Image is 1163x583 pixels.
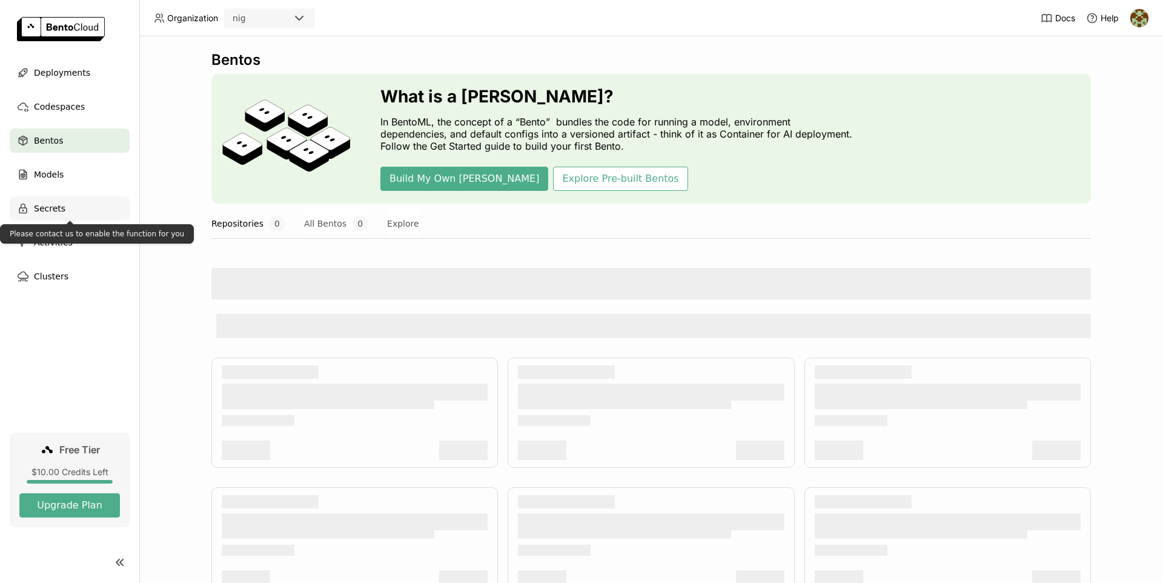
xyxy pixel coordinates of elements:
div: Help [1086,12,1119,24]
span: 0 [353,216,368,232]
span: Secrets [34,201,65,216]
p: In BentoML, the concept of a “Bento” bundles the code for running a model, environment dependenci... [380,116,859,152]
a: Codespaces [10,95,130,119]
a: Docs [1041,12,1075,24]
button: Explore [387,208,419,239]
h3: What is a [PERSON_NAME]? [380,87,859,106]
button: Repositories [211,208,285,239]
button: Build My Own [PERSON_NAME] [380,167,548,191]
span: Clusters [34,269,68,284]
a: Free Tier$10.00 Credits LeftUpgrade Plan [10,433,130,527]
span: Docs [1055,13,1075,24]
a: Deployments [10,61,130,85]
button: All Bentos [304,208,368,239]
button: Upgrade Plan [19,493,120,518]
span: Codespaces [34,99,85,114]
a: Models [10,162,130,187]
img: logo [17,17,105,41]
img: kanishk soni [1130,9,1148,27]
div: Bentos [211,51,1091,69]
span: Models [34,167,64,182]
div: $10.00 Credits Left [19,467,120,478]
span: Deployments [34,65,90,80]
a: Secrets [10,196,130,221]
span: Organization [167,13,218,24]
span: Free Tier [59,444,100,456]
span: Help [1101,13,1119,24]
img: cover onboarding [221,99,351,179]
button: Explore Pre-built Bentos [553,167,688,191]
a: Bentos [10,128,130,153]
a: Clusters [10,264,130,288]
span: 0 [270,216,285,232]
div: nig [233,12,246,24]
input: Selected nig. [247,13,248,25]
span: Bentos [34,133,63,148]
